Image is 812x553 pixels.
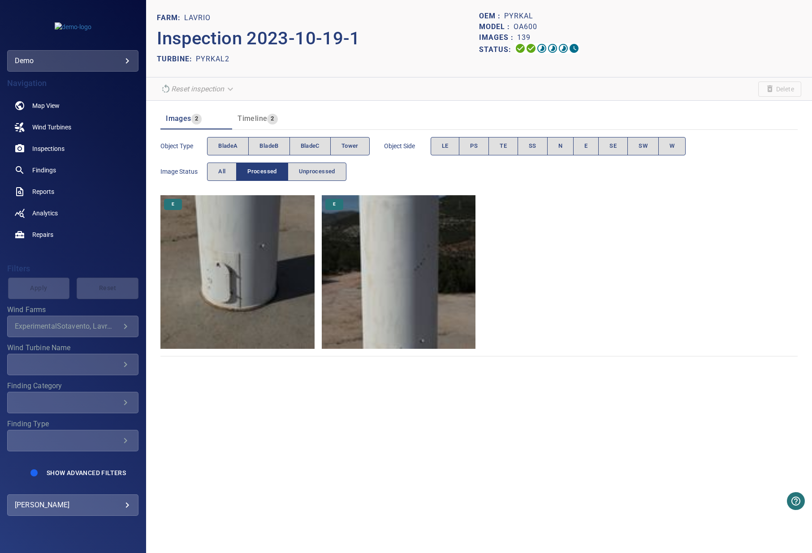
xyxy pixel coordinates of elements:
button: SE [598,137,628,155]
h4: Navigation [7,79,138,88]
em: Reset inspection [171,85,224,93]
button: Unprocessed [288,163,346,181]
button: bladeC [289,137,331,155]
span: Image Status [160,167,207,176]
div: objectSide [431,137,686,155]
span: Show Advanced Filters [47,469,126,476]
span: TE [500,141,507,151]
a: inspections noActive [7,138,138,159]
label: Finding Type [7,420,138,428]
svg: Matching 1% [558,43,569,54]
span: 2 [191,114,202,124]
div: demo [7,50,138,72]
button: PS [459,137,489,155]
span: Tower [341,141,358,151]
p: TURBINE: [157,54,196,64]
span: E [166,201,180,207]
label: Wind Turbine Name [7,344,138,352]
div: Finding Type [7,430,138,451]
span: All [218,167,225,177]
span: N [558,141,562,151]
span: PS [470,141,478,151]
svg: Selecting 1% [536,43,547,54]
button: Processed [236,163,288,181]
span: LE [442,141,449,151]
button: W [658,137,686,155]
div: [PERSON_NAME] [15,498,131,512]
a: reports noActive [7,181,138,202]
span: bladeA [218,141,238,151]
p: Inspection 2023-10-19-1 [157,25,479,52]
button: bladeB [248,137,289,155]
svg: Data Formatted 100% [526,43,536,54]
p: 139 [517,32,531,43]
button: TE [488,137,518,155]
p: FARM: [157,13,184,23]
span: Wind Turbines [32,123,71,132]
div: Finding Category [7,392,138,413]
p: Images : [479,32,517,43]
div: demo [15,54,131,68]
div: Unable to reset the inspection due to its current status [157,81,238,97]
span: SW [639,141,648,151]
p: OEM : [479,11,504,21]
span: E [584,141,587,151]
button: LE [431,137,460,155]
button: SW [627,137,659,155]
div: Wind Turbine Name [7,354,138,375]
label: Wind Farms [7,306,138,313]
span: Reports [32,187,54,196]
button: Tower [330,137,370,155]
span: Object type [160,141,207,150]
button: N [547,137,574,155]
span: bladeC [301,141,320,151]
span: Images [166,114,191,123]
a: findings noActive [7,159,138,181]
span: Timeline [238,114,267,123]
img: demo-logo [55,22,91,31]
button: bladeA [207,137,249,155]
span: E [328,201,341,207]
a: repairs noActive [7,224,138,245]
div: Wind Farms [7,316,138,337]
span: Object Side [384,141,431,150]
span: Findings [32,166,56,175]
svg: Uploading 100% [515,43,526,54]
h4: Filters [7,264,138,273]
svg: Classification 0% [569,43,579,54]
p: Model : [479,21,514,32]
p: Pyrkal2 [196,54,229,64]
span: SE [609,141,617,151]
span: Analytics [32,209,58,218]
label: Finding Category [7,382,138,390]
span: SS [529,141,536,151]
span: Repairs [32,230,53,239]
div: imageStatus [207,163,346,181]
a: windturbines noActive [7,116,138,138]
div: objectType [207,137,370,155]
p: Pyrkal [504,11,533,21]
span: Processed [247,167,276,177]
span: 2 [267,114,277,124]
div: ExperimentalSotavento, Lavrio, [GEOGRAPHIC_DATA] [15,322,120,330]
svg: ML Processing 1% [547,43,558,54]
p: Lavrio [184,13,211,23]
button: Show Advanced Filters [41,466,131,480]
span: bladeB [259,141,278,151]
button: E [573,137,599,155]
div: Reset inspection [157,81,238,97]
a: map noActive [7,95,138,116]
a: analytics noActive [7,202,138,224]
span: W [669,141,674,151]
span: Inspections [32,144,65,153]
span: Map View [32,101,60,110]
button: All [207,163,237,181]
button: SS [518,137,548,155]
span: Unable to delete the inspection due to its current status [758,81,801,97]
p: OA600 [514,21,537,32]
p: Status: [479,43,515,56]
span: Unprocessed [299,167,335,177]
